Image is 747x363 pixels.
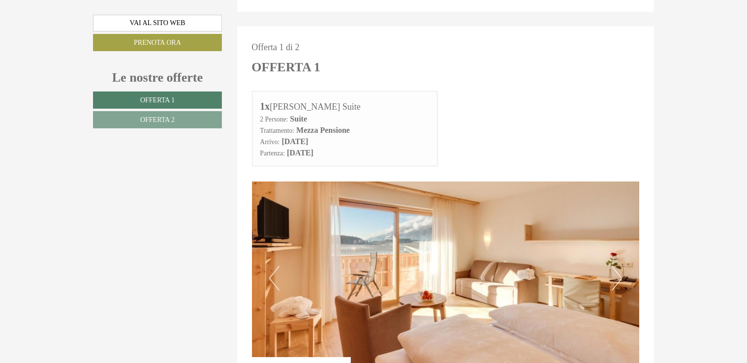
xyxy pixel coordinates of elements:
button: Previous [269,266,280,291]
span: Offerta 2 [140,116,175,123]
small: Arrivo: [260,138,280,146]
div: Offerta 1 [252,58,320,76]
button: Next [612,266,622,291]
a: Prenota ora [93,34,222,51]
b: Mezza Pensione [296,126,350,134]
b: Suite [290,115,308,123]
small: Partenza: [260,150,285,157]
b: [DATE] [287,149,313,157]
a: Vai al sito web [93,15,222,31]
b: 1x [260,101,270,112]
small: Trattamento: [260,127,295,134]
div: Le nostre offerte [93,68,222,87]
span: Offerta 1 [140,96,175,104]
b: [DATE] [282,137,309,146]
small: 2 Persone: [260,116,288,123]
div: [PERSON_NAME] Suite [260,99,430,114]
span: Offerta 1 di 2 [252,42,300,52]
